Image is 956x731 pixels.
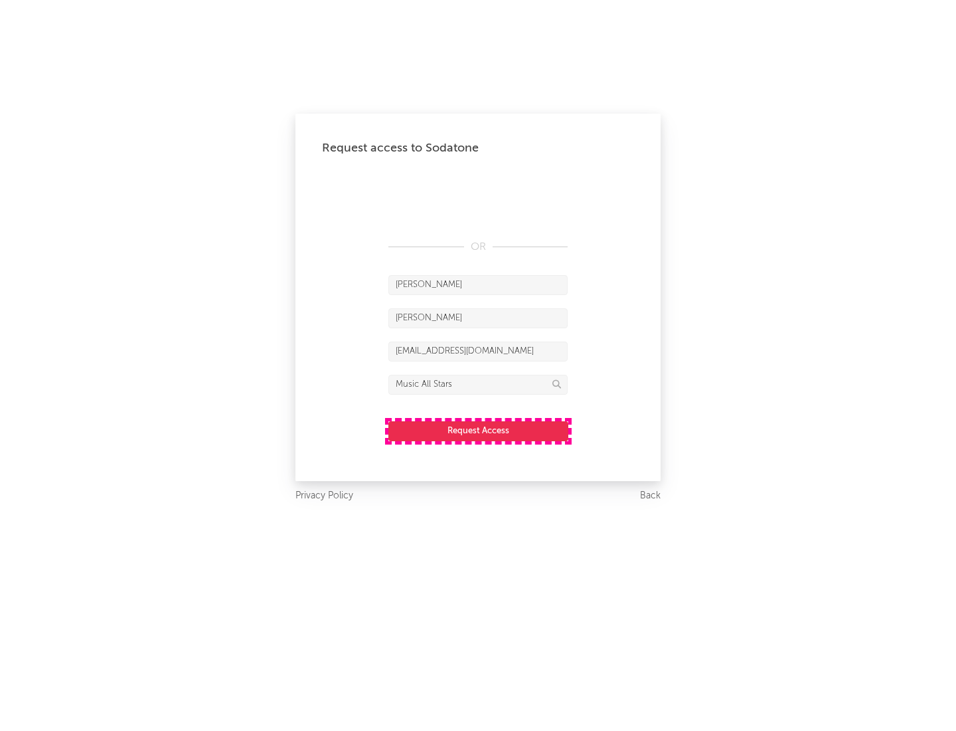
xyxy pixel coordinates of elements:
div: Request access to Sodatone [322,140,634,156]
a: Back [640,488,661,504]
input: Division [388,375,568,395]
input: Email [388,342,568,362]
button: Request Access [388,421,568,441]
input: Last Name [388,308,568,328]
input: First Name [388,275,568,295]
div: OR [388,239,568,255]
a: Privacy Policy [295,488,353,504]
